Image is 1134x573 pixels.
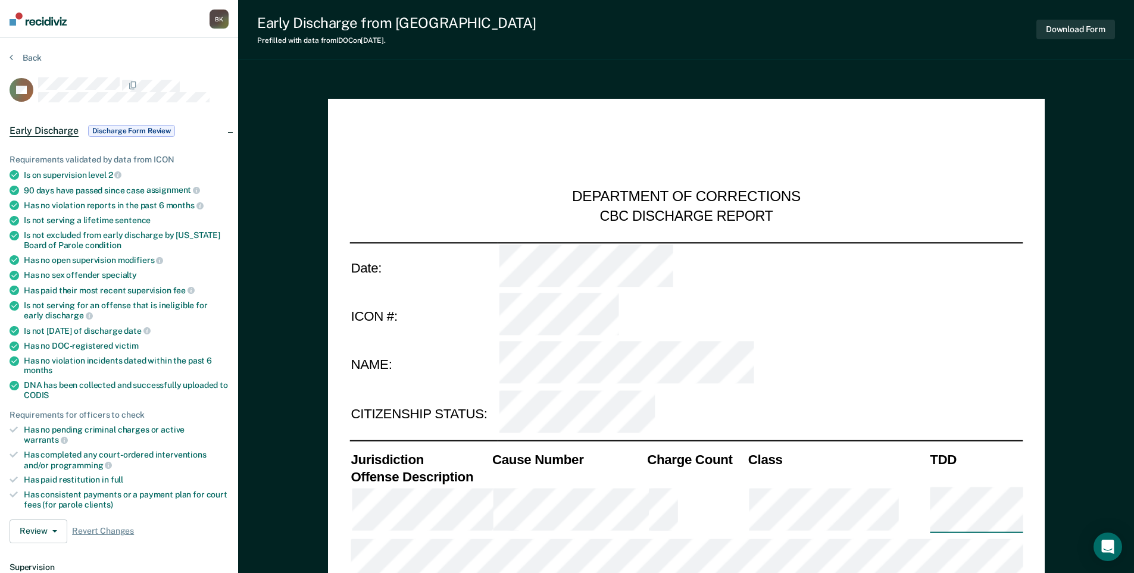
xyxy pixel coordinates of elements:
[349,340,498,389] td: NAME:
[257,36,536,45] div: Prefilled with data from IDOC on [DATE] .
[24,185,229,196] div: 90 days have passed since case
[491,451,645,468] th: Cause Number
[10,562,229,572] dt: Supervision
[349,242,498,292] td: Date:
[72,526,134,536] span: Revert Changes
[349,292,498,340] td: ICON #:
[102,270,137,280] span: specialty
[10,52,42,63] button: Back
[173,286,195,295] span: fee
[85,240,121,250] span: condition
[10,12,67,26] img: Recidiviz
[10,155,229,165] div: Requirements validated by data from ICON
[115,215,151,225] span: sentence
[349,451,491,468] th: Jurisdiction
[572,188,801,207] div: DEPARTMENT OF CORRECTIONS
[24,380,229,400] div: DNA has been collected and successfully uploaded to
[24,390,49,400] span: CODIS
[349,389,498,438] td: CITIZENSHIP STATUS:
[24,230,229,251] div: Is not excluded from early discharge by [US_STATE] Board of Parole
[10,410,229,420] div: Requirements for officers to check
[646,451,747,468] th: Charge Count
[24,255,229,265] div: Has no open supervision
[51,461,112,470] span: programming
[1036,20,1115,39] button: Download Form
[118,255,164,265] span: modifiers
[124,326,150,336] span: date
[24,270,229,280] div: Has no sex offender
[10,519,67,543] button: Review
[10,125,79,137] span: Early Discharge
[349,468,491,486] th: Offense Description
[24,170,229,180] div: Is on supervision level
[24,300,229,321] div: Is not serving for an offense that is ineligible for early
[146,185,200,195] span: assignment
[210,10,229,29] button: BK
[85,500,113,509] span: clients)
[166,201,204,210] span: months
[45,311,93,320] span: discharge
[24,325,229,336] div: Is not [DATE] of discharge
[24,215,229,226] div: Is not serving a lifetime
[24,341,229,351] div: Has no DOC-registered
[24,285,229,296] div: Has paid their most recent supervision
[24,490,229,510] div: Has consistent payments or a payment plan for court fees (for parole
[115,341,139,350] span: victim
[24,365,52,375] span: months
[929,451,1023,468] th: TDD
[746,451,928,468] th: Class
[599,207,773,225] div: CBC DISCHARGE REPORT
[24,435,68,444] span: warrants
[24,450,229,470] div: Has completed any court-ordered interventions and/or
[210,10,229,29] div: B K
[24,200,229,211] div: Has no violation reports in the past 6
[24,356,229,376] div: Has no violation incidents dated within the past 6
[111,475,123,484] span: full
[88,125,175,137] span: Discharge Form Review
[24,425,229,445] div: Has no pending criminal charges or active
[257,14,536,32] div: Early Discharge from [GEOGRAPHIC_DATA]
[1094,533,1122,561] div: Open Intercom Messenger
[24,475,229,485] div: Has paid restitution in
[108,170,122,180] span: 2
